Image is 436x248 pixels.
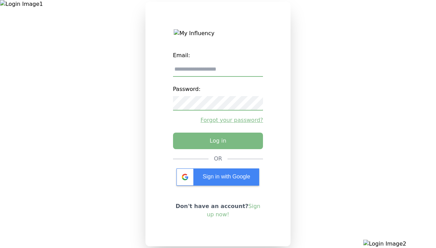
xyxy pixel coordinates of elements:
[173,116,263,124] a: Forgot your password?
[173,202,263,219] p: Don't have an account?
[173,49,263,62] label: Email:
[176,168,259,186] div: Sign in with Google
[174,29,262,38] img: My Influency
[203,174,250,179] span: Sign in with Google
[173,82,263,96] label: Password:
[214,155,222,163] div: OR
[173,133,263,149] button: Log in
[363,240,436,248] img: Login Image2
